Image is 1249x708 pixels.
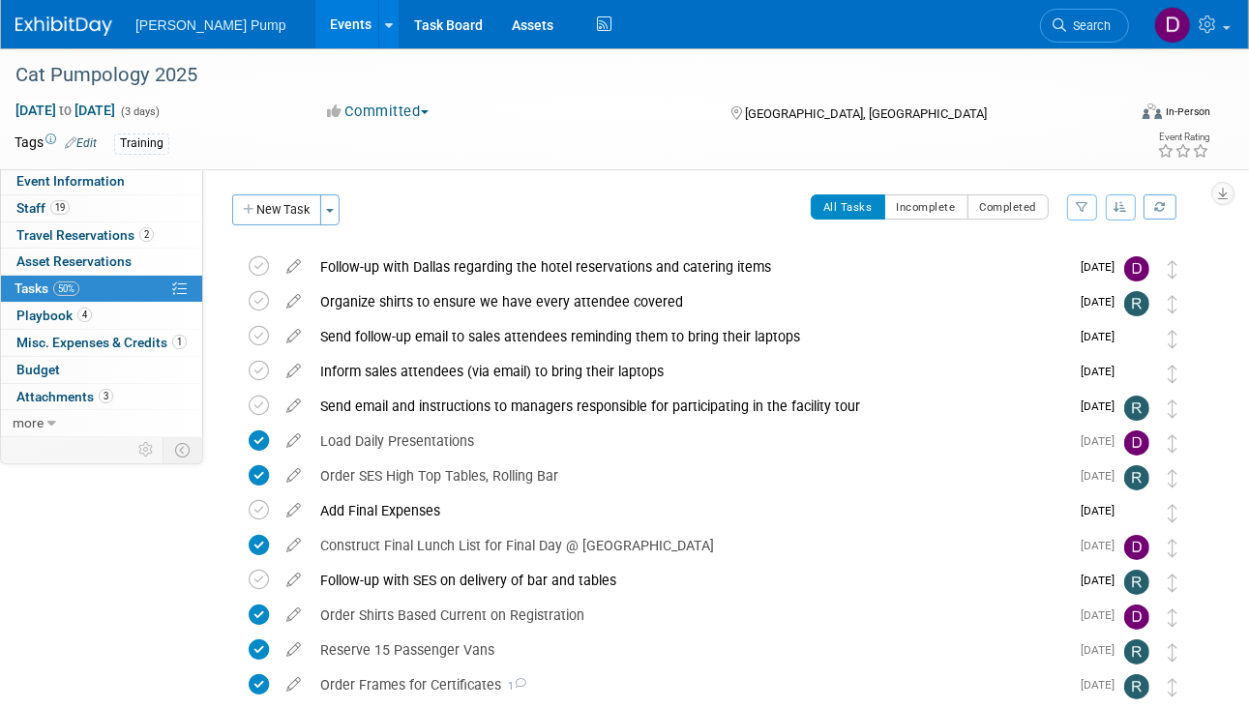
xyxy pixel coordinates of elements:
[311,564,1069,597] div: Follow-up with SES on delivery of bar and tables
[1165,104,1210,119] div: In-Person
[1,249,202,275] a: Asset Reservations
[16,200,70,216] span: Staff
[1168,608,1177,627] i: Move task
[277,537,311,554] a: edit
[1,195,202,221] a: Staff19
[311,494,1069,527] div: Add Final Expenses
[1,410,202,436] a: more
[119,105,160,118] span: (3 days)
[967,194,1050,220] button: Completed
[1168,469,1177,487] i: Move task
[16,308,92,323] span: Playbook
[1081,678,1124,692] span: [DATE]
[1081,399,1124,413] span: [DATE]
[1081,574,1124,587] span: [DATE]
[321,102,436,122] button: Committed
[1168,434,1177,453] i: Move task
[1081,434,1124,448] span: [DATE]
[139,227,154,242] span: 2
[311,251,1069,283] div: Follow-up with Dallas regarding the hotel reservations and catering items
[1168,678,1177,696] i: Move task
[1124,430,1149,456] img: Del Ritz
[311,285,1069,318] div: Organize shirts to ensure we have every attendee covered
[172,335,187,349] span: 1
[311,459,1069,492] div: Order SES High Top Tables, Rolling Bar
[9,58,1109,93] div: Cat Pumpology 2025
[1066,18,1111,33] span: Search
[1124,326,1149,351] img: Amanda Smith
[1168,574,1177,592] i: Move task
[1124,639,1149,664] img: Robert Lega
[277,328,311,345] a: edit
[1081,330,1124,343] span: [DATE]
[1,357,202,383] a: Budget
[277,467,311,485] a: edit
[135,17,286,33] span: [PERSON_NAME] Pump
[277,572,311,589] a: edit
[232,194,321,225] button: New Task
[16,389,113,404] span: Attachments
[1144,194,1176,220] a: Refresh
[277,293,311,310] a: edit
[1040,9,1129,43] a: Search
[1168,504,1177,522] i: Move task
[15,16,112,36] img: ExhibitDay
[277,432,311,450] a: edit
[77,308,92,322] span: 4
[277,676,311,693] a: edit
[501,680,526,693] span: 1
[50,200,70,215] span: 19
[277,606,311,624] a: edit
[277,363,311,380] a: edit
[56,103,74,118] span: to
[164,437,203,462] td: Toggle Event Tabs
[1124,465,1149,490] img: Robert Lega
[1,384,202,410] a: Attachments3
[16,227,154,243] span: Travel Reservations
[277,258,311,276] a: edit
[311,390,1069,423] div: Send email and instructions to managers responsible for participating in the facility tour
[16,362,60,377] span: Budget
[1124,256,1149,281] img: Del Ritz
[15,280,79,296] span: Tasks
[16,173,125,189] span: Event Information
[15,133,97,155] td: Tags
[16,335,187,350] span: Misc. Expenses & Credits
[53,281,79,296] span: 50%
[1124,361,1149,386] img: Amanda Smith
[1168,365,1177,383] i: Move task
[1081,608,1124,622] span: [DATE]
[13,415,44,430] span: more
[1,168,202,194] a: Event Information
[311,599,1069,632] div: Order Shirts Based Current on Registration
[746,106,988,121] span: [GEOGRAPHIC_DATA], [GEOGRAPHIC_DATA]
[277,641,311,659] a: edit
[15,102,116,119] span: [DATE] [DATE]
[1,276,202,302] a: Tasks50%
[311,529,1069,562] div: Construct Final Lunch List for Final Day @ [GEOGRAPHIC_DATA]
[311,668,1069,701] div: Order Frames for Certificates
[884,194,968,220] button: Incomplete
[1081,539,1124,552] span: [DATE]
[99,389,113,403] span: 3
[311,320,1069,353] div: Send follow-up email to sales attendees reminding them to bring their laptops
[1081,260,1124,274] span: [DATE]
[1124,500,1149,525] img: Amanda Smith
[1081,643,1124,657] span: [DATE]
[1035,101,1210,130] div: Event Format
[1081,365,1124,378] span: [DATE]
[1143,103,1162,119] img: Format-Inperson.png
[1,222,202,249] a: Travel Reservations2
[1157,133,1209,142] div: Event Rating
[1124,396,1149,421] img: Robert Lega
[16,253,132,269] span: Asset Reservations
[1,303,202,329] a: Playbook4
[811,194,885,220] button: All Tasks
[277,502,311,519] a: edit
[1168,539,1177,557] i: Move task
[1168,295,1177,313] i: Move task
[1,330,202,356] a: Misc. Expenses & Credits1
[1124,570,1149,595] img: Robert Lega
[65,136,97,150] a: Edit
[1081,504,1124,517] span: [DATE]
